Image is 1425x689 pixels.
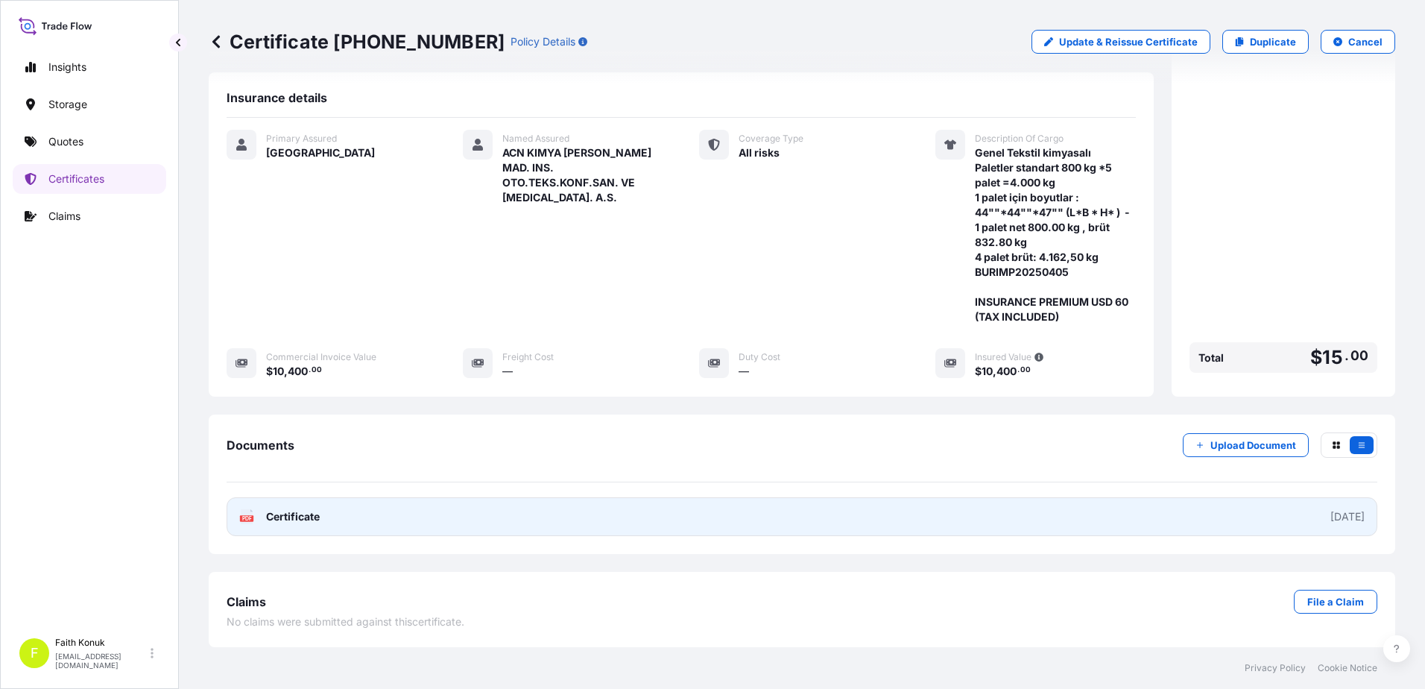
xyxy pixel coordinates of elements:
div: [DATE] [1330,509,1365,524]
span: Insurance details [227,90,327,105]
span: All risks [739,145,780,160]
span: 10 [982,366,993,377]
span: , [993,366,996,377]
p: Update & Reissue Certificate [1059,34,1198,49]
p: Claims [48,209,80,224]
span: 00 [312,368,322,373]
p: Upload Document [1210,438,1296,453]
a: Cookie Notice [1318,662,1377,674]
a: PDFCertificate[DATE] [227,497,1377,536]
a: Update & Reissue Certificate [1031,30,1210,54]
span: Description Of Cargo [975,133,1064,145]
span: Total [1198,350,1224,365]
span: Commercial Invoice Value [266,351,376,363]
span: Documents [227,438,294,453]
p: Insights [48,60,86,75]
span: — [502,364,513,379]
button: Cancel [1321,30,1395,54]
span: . [309,368,311,373]
span: $ [975,366,982,377]
p: File a Claim [1307,594,1364,609]
a: Insights [13,52,166,82]
a: File a Claim [1294,590,1377,614]
span: F [31,646,39,661]
p: Certificates [48,172,104,186]
span: 00 [1020,368,1031,373]
p: Faith Konuk [55,637,148,649]
p: Storage [48,97,87,112]
p: Certificate [PHONE_NUMBER] [209,30,505,54]
a: Duplicate [1222,30,1309,54]
a: Certificates [13,164,166,194]
span: Coverage Type [739,133,803,145]
span: 00 [1350,351,1368,360]
p: [EMAIL_ADDRESS][DOMAIN_NAME] [55,652,148,670]
span: $ [266,366,273,377]
span: $ [1310,348,1322,367]
span: 15 [1322,348,1342,367]
span: Certificate [266,509,320,524]
a: Quotes [13,127,166,157]
span: , [284,366,288,377]
p: Quotes [48,134,83,149]
span: Duty Cost [739,351,780,363]
span: Primary Assured [266,133,337,145]
span: 10 [273,366,284,377]
a: Claims [13,201,166,231]
span: No claims were submitted against this certificate . [227,614,464,629]
span: Freight Cost [502,351,554,363]
a: Storage [13,89,166,119]
span: 400 [996,366,1017,377]
span: 400 [288,366,308,377]
span: . [1017,368,1020,373]
text: PDF [242,516,252,521]
span: Named Assured [502,133,569,145]
p: Duplicate [1250,34,1296,49]
a: Privacy Policy [1245,662,1306,674]
span: [GEOGRAPHIC_DATA] [266,145,375,160]
span: ACN KIMYA [PERSON_NAME] MAD. INS. OTO.TEKS.KONF.SAN. VE [MEDICAL_DATA]. A.S. [502,145,663,205]
span: . [1345,351,1349,360]
span: Genel Tekstil kimyasalı Paletler standart 800 kg *5 palet =4.000 kg 1 palet için boyutlar : 44""*... [975,145,1136,324]
p: Cancel [1348,34,1383,49]
span: Claims [227,594,266,609]
span: Insured Value [975,351,1031,363]
p: Policy Details [511,34,575,49]
button: Upload Document [1183,433,1309,457]
span: — [739,364,749,379]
